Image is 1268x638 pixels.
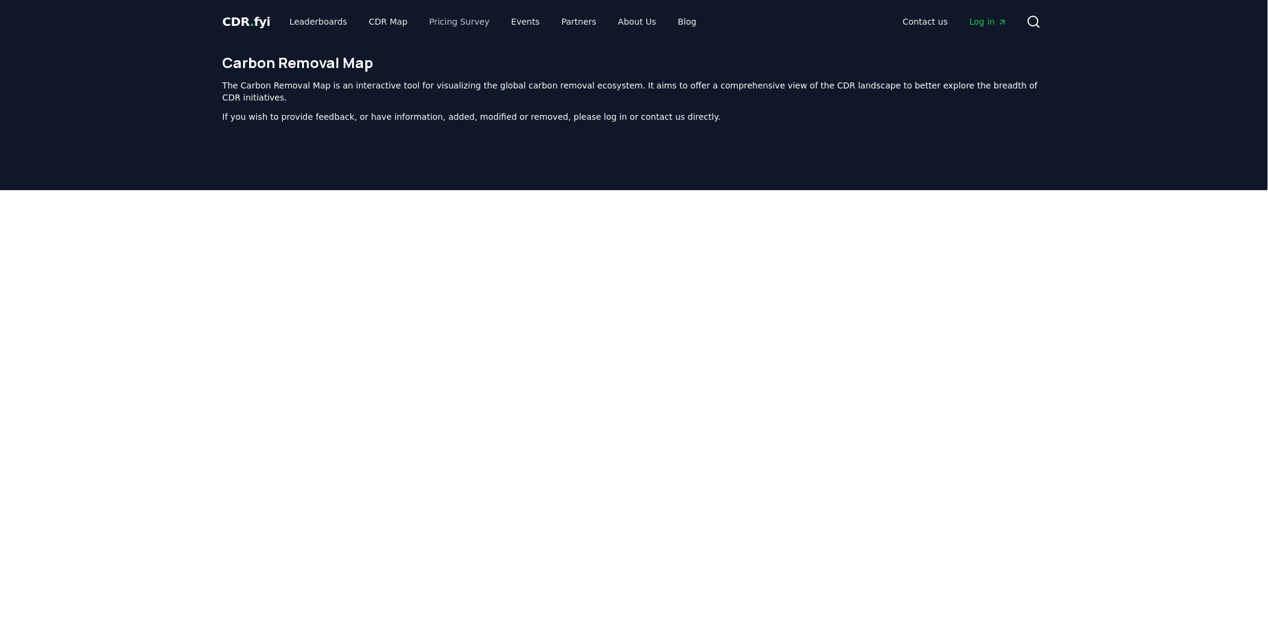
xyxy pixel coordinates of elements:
nav: Main [893,11,1016,33]
a: Contact us [893,11,957,33]
a: Blog [669,11,707,33]
a: CDR Map [359,11,417,33]
a: Partners [552,11,606,33]
a: About Us [608,11,666,33]
span: CDR fyi [223,14,271,29]
nav: Main [280,11,706,33]
p: If you wish to provide feedback, or have information, added, modified or removed, please log in o... [223,111,1046,123]
a: Log in [960,11,1016,33]
a: Events [502,11,549,33]
h1: Carbon Removal Map [223,53,1046,72]
a: Leaderboards [280,11,357,33]
p: The Carbon Removal Map is an interactive tool for visualizing the global carbon removal ecosystem... [223,79,1046,104]
a: CDR.fyi [223,13,271,30]
span: Log in [970,16,1007,28]
span: . [250,14,254,29]
a: Pricing Survey [419,11,499,33]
